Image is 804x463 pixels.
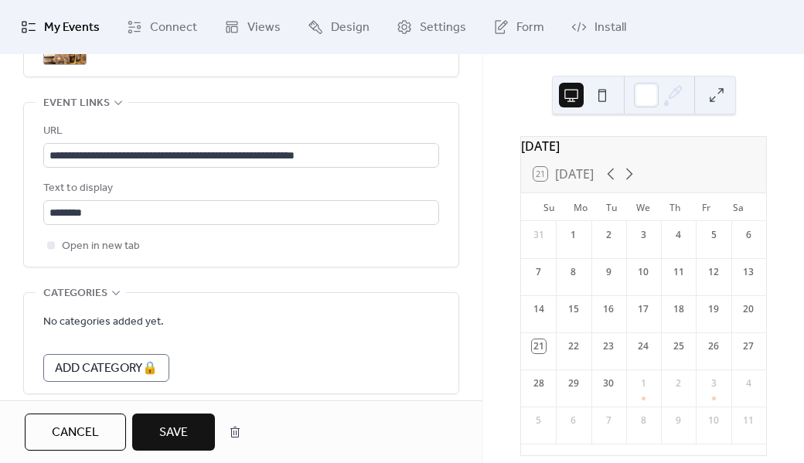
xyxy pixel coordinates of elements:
span: Design [331,19,370,37]
div: URL [43,122,436,141]
div: Su [533,193,565,221]
div: 13 [741,265,755,279]
div: 5 [532,414,546,427]
div: 1 [636,376,650,390]
span: Form [516,19,544,37]
a: Connect [115,6,209,48]
a: My Events [9,6,111,48]
span: Connect [150,19,197,37]
div: [DATE] [521,137,766,155]
div: 26 [707,339,721,353]
div: 7 [601,414,615,427]
span: Cancel [52,424,99,442]
div: 23 [601,339,615,353]
span: Install [594,19,626,37]
a: Views [213,6,292,48]
div: 22 [567,339,581,353]
button: Cancel [25,414,126,451]
div: 16 [601,302,615,316]
div: 27 [741,339,755,353]
span: Open in new tab [62,237,140,256]
div: 30 [601,376,615,390]
div: 4 [741,376,755,390]
span: Event links [43,94,110,113]
span: Categories [43,284,107,303]
div: 11 [741,414,755,427]
div: 6 [741,228,755,242]
div: 12 [707,265,721,279]
div: 3 [636,228,650,242]
div: 18 [672,302,686,316]
span: Views [247,19,281,37]
div: 17 [636,302,650,316]
div: Tu [596,193,628,221]
div: 9 [672,414,686,427]
div: 10 [636,265,650,279]
div: 24 [636,339,650,353]
div: Th [659,193,691,221]
div: Mo [565,193,597,221]
div: 25 [672,339,686,353]
div: 1 [567,228,581,242]
div: 8 [567,265,581,279]
div: 14 [532,302,546,316]
span: Save [159,424,188,442]
div: 2 [601,228,615,242]
div: 8 [636,414,650,427]
div: 31 [532,228,546,242]
div: Fr [691,193,723,221]
div: 29 [567,376,581,390]
div: 4 [672,228,686,242]
a: Settings [385,6,478,48]
div: 5 [707,228,721,242]
div: 28 [532,376,546,390]
div: Sa [722,193,754,221]
button: Save [132,414,215,451]
div: 15 [567,302,581,316]
div: 2 [672,376,686,390]
div: 21 [532,339,546,353]
div: 3 [707,376,721,390]
div: 11 [672,265,686,279]
div: 19 [707,302,721,316]
a: Install [560,6,638,48]
div: 7 [532,265,546,279]
div: 9 [601,265,615,279]
div: We [628,193,659,221]
a: Design [296,6,381,48]
span: No categories added yet. [43,313,164,332]
div: Text to display [43,179,436,198]
div: 10 [707,414,721,427]
div: 6 [567,414,581,427]
a: Form [482,6,556,48]
span: My Events [44,19,100,37]
div: 20 [741,302,755,316]
span: Settings [420,19,466,37]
